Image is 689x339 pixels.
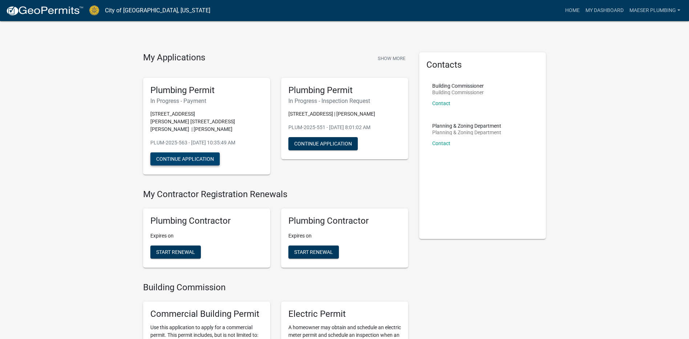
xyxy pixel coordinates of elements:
h5: Electric Permit [288,309,401,319]
span: Start Renewal [294,249,333,255]
h5: Commercial Building Permit [150,309,263,319]
p: PLUM-2025-563 - [DATE] 10:35:49 AM [150,139,263,147]
h5: Plumbing Contractor [288,216,401,226]
p: Building Commissioner [432,83,484,88]
p: Expires on [150,232,263,240]
h5: Plumbing Permit [288,85,401,96]
wm-registration-list-section: My Contractor Registration Renewals [143,189,408,274]
p: Expires on [288,232,401,240]
a: Home [562,4,583,17]
h5: Plumbing Permit [150,85,263,96]
h5: Contacts [426,60,539,70]
button: Start Renewal [288,246,339,259]
h4: My Contractor Registration Renewals [143,189,408,200]
h4: My Applications [143,52,205,63]
p: Planning & Zoning Department [432,130,501,135]
a: City of [GEOGRAPHIC_DATA], [US_STATE] [105,4,210,17]
h6: In Progress - Payment [150,97,263,104]
h6: In Progress - Inspection Request [288,97,401,104]
button: Continue Application [150,152,220,165]
span: Start Renewal [156,249,195,255]
a: My Dashboard [583,4,627,17]
p: PLUM-2025-551 - [DATE] 8:01:02 AM [288,124,401,131]
h4: Building Commission [143,282,408,293]
button: Show More [375,52,408,64]
a: Contact [432,100,450,106]
img: City of Jeffersonville, Indiana [89,5,99,15]
a: Maeser Plumbing [627,4,683,17]
a: Contact [432,140,450,146]
p: [STREET_ADDRESS] | [PERSON_NAME] [288,110,401,118]
button: Continue Application [288,137,358,150]
p: Building Commissioner [432,90,484,95]
p: [STREET_ADDRESS][PERSON_NAME] [STREET_ADDRESS][PERSON_NAME] | [PERSON_NAME] [150,110,263,133]
button: Start Renewal [150,246,201,259]
p: Planning & Zoning Department [432,123,501,128]
h5: Plumbing Contractor [150,216,263,226]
